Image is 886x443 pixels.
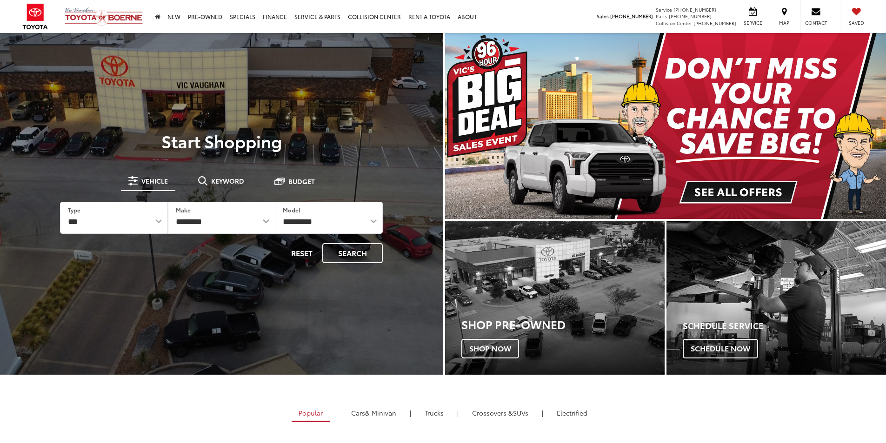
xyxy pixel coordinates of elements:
span: Collision Center [656,20,692,26]
span: Vehicle [141,178,168,184]
span: Budget [288,178,315,185]
span: [PHONE_NUMBER] [693,20,736,26]
label: Make [176,206,191,214]
img: Vic Vaughan Toyota of Boerne [64,7,143,26]
span: Service [656,6,672,13]
li: | [407,408,413,417]
p: Start Shopping [39,132,404,150]
span: [PHONE_NUMBER] [669,13,712,20]
span: Map [774,20,794,26]
li: | [540,408,546,417]
a: Shop Pre-Owned Shop Now [445,221,665,375]
h3: Shop Pre-Owned [461,318,665,330]
span: Crossovers & [472,408,513,417]
a: Schedule Service Schedule Now [666,221,886,375]
span: Contact [805,20,827,26]
a: Popular [292,405,330,422]
span: [PHONE_NUMBER] [610,13,653,20]
li: | [334,408,340,417]
div: Toyota [666,221,886,375]
span: Service [742,20,763,26]
span: Parts [656,13,667,20]
a: Trucks [418,405,451,421]
a: Electrified [550,405,594,421]
label: Type [68,206,80,214]
a: SUVs [465,405,535,421]
span: Saved [846,20,866,26]
span: & Minivan [365,408,396,417]
span: [PHONE_NUMBER] [673,6,716,13]
a: Cars [344,405,403,421]
span: Sales [597,13,609,20]
button: Search [322,243,383,263]
span: Keyword [211,178,244,184]
div: Toyota [445,221,665,375]
span: Shop Now [461,339,519,358]
label: Model [283,206,300,214]
button: Reset [283,243,320,263]
li: | [455,408,461,417]
h4: Schedule Service [683,321,886,331]
span: Schedule Now [683,339,758,358]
